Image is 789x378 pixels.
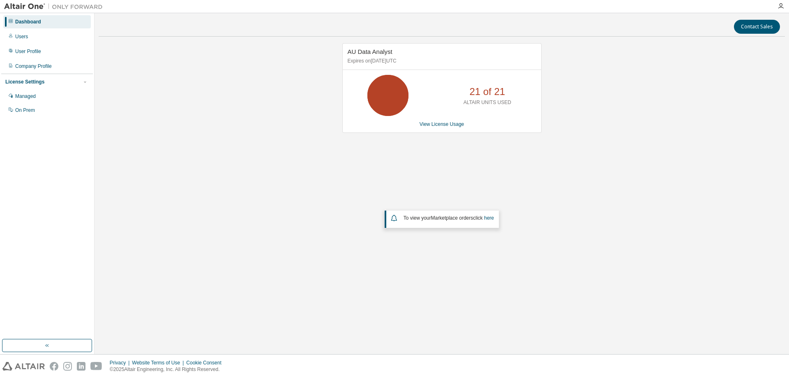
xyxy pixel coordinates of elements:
a: here [484,215,494,221]
div: Website Terms of Use [132,359,186,366]
img: Altair One [4,2,107,11]
div: License Settings [5,79,44,85]
div: Privacy [110,359,132,366]
em: Marketplace orders [431,215,473,221]
span: To view your click [404,215,494,221]
div: User Profile [15,48,41,55]
img: youtube.svg [90,362,102,371]
p: ALTAIR UNITS USED [464,99,511,106]
div: Company Profile [15,63,52,70]
button: Contact Sales [734,20,780,34]
span: AU Data Analyst [348,48,392,55]
a: View License Usage [420,121,464,127]
img: linkedin.svg [77,362,85,371]
div: Users [15,33,28,40]
div: Cookie Consent [186,359,226,366]
p: 21 of 21 [469,85,505,99]
img: facebook.svg [50,362,58,371]
div: Dashboard [15,19,41,25]
p: Expires on [DATE] UTC [348,58,534,65]
img: altair_logo.svg [2,362,45,371]
p: © 2025 Altair Engineering, Inc. All Rights Reserved. [110,366,226,373]
div: On Prem [15,107,35,114]
div: Managed [15,93,36,100]
img: instagram.svg [63,362,72,371]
